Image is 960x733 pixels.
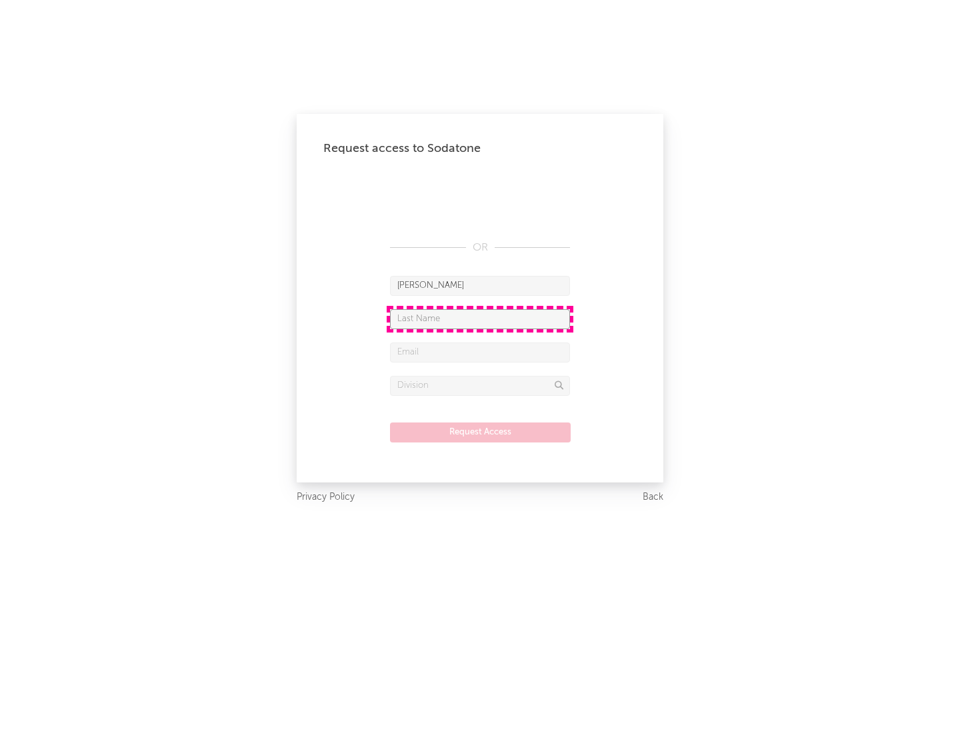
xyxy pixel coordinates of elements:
a: Privacy Policy [297,489,355,506]
a: Back [643,489,663,506]
button: Request Access [390,422,571,442]
input: Division [390,376,570,396]
div: Request access to Sodatone [323,141,637,157]
div: OR [390,240,570,256]
input: First Name [390,276,570,296]
input: Last Name [390,309,570,329]
input: Email [390,343,570,363]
